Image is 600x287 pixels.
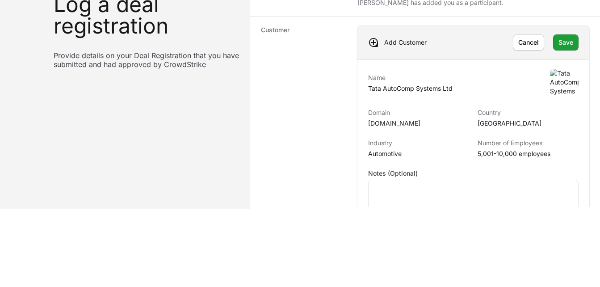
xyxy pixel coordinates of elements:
button: Save [553,34,579,51]
p: Domain [368,108,469,117]
p: Automotive [368,149,469,158]
img: Tata AutoComp Systems Ltd [550,69,579,97]
p: Name [368,73,453,82]
p: [GEOGRAPHIC_DATA] [478,119,579,128]
button: Cancel [513,34,544,51]
p: Industry [368,139,469,148]
p: Number of Employees [478,139,579,148]
p: Tata AutoComp Systems Ltd [368,84,453,93]
span: Save [558,37,573,48]
p: Provide details on your Deal Registration that you have submitted and had approved by CrowdStrike [54,51,239,69]
p: Country [478,108,579,117]
p: [DOMAIN_NAME] [368,119,469,128]
p: Add Customer [384,38,427,47]
span: Cancel [518,37,539,48]
dt: Customer [261,25,347,248]
label: Notes (Optional) [368,169,579,178]
p: 5,001-10,000 employees [478,149,579,158]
